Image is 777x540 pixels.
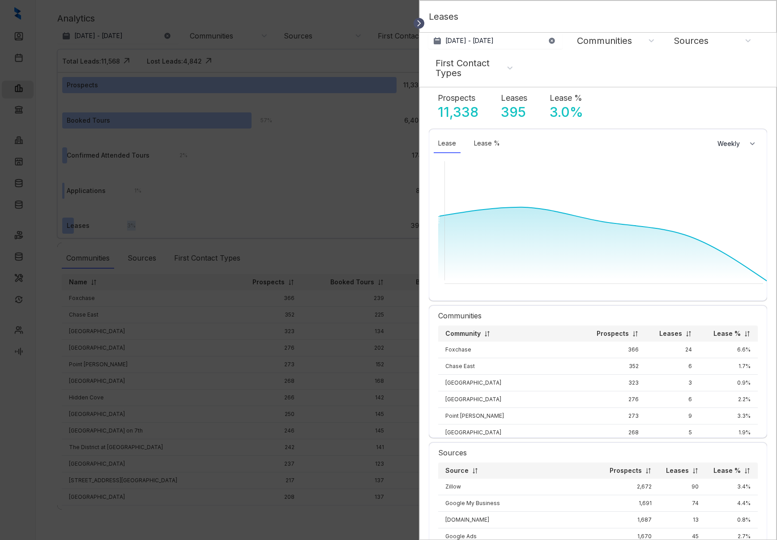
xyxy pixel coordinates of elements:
[602,512,659,528] td: 1,687
[438,342,582,358] td: Foxchase
[674,36,709,46] div: Sources
[646,408,699,424] td: 9
[582,424,646,441] td: 268
[713,466,741,475] p: Lease %
[434,134,461,153] div: Lease
[713,329,741,338] p: Lease %
[646,342,699,358] td: 24
[438,443,758,463] div: Sources
[645,467,652,474] img: sorting
[699,375,758,391] td: 0.9%
[666,466,689,475] p: Leases
[602,495,659,512] td: 1,691
[699,408,758,424] td: 3.3%
[472,467,478,474] img: sorting
[438,104,478,120] p: 11,338
[550,92,582,104] p: Lease %
[582,342,646,358] td: 366
[646,375,699,391] td: 3
[699,391,758,408] td: 2.2%
[610,466,642,475] p: Prospects
[659,512,706,528] td: 13
[438,512,602,528] td: [DOMAIN_NAME]
[438,479,602,495] td: Zillow
[699,358,758,375] td: 1.7%
[438,408,582,424] td: Point [PERSON_NAME]
[646,391,699,408] td: 6
[659,329,682,338] p: Leases
[582,391,646,408] td: 276
[438,424,582,441] td: [GEOGRAPHIC_DATA]
[438,495,602,512] td: Google My Business
[706,495,758,512] td: 4.4%
[582,408,646,424] td: 273
[699,424,758,441] td: 1.9%
[744,467,751,474] img: sorting
[685,330,692,337] img: sorting
[744,330,751,337] img: sorting
[712,136,762,152] button: Weekly
[434,288,762,296] div: Dates
[438,358,582,375] td: Chase East
[692,467,699,474] img: sorting
[434,206,442,223] div: Range
[501,92,527,104] p: Leases
[577,36,632,46] div: Communities
[646,358,699,375] td: 6
[445,466,469,475] p: Source
[550,104,583,120] p: 3.0 %
[706,479,758,495] td: 3.4%
[597,329,629,338] p: Prospects
[445,36,494,45] p: [DATE] - [DATE]
[582,375,646,391] td: 323
[699,342,758,358] td: 6.6%
[429,10,458,30] p: Leases
[659,495,706,512] td: 74
[470,134,504,153] div: Lease %
[632,330,639,337] img: sorting
[435,58,508,78] div: First Contact Types
[438,92,475,104] p: Prospects
[445,329,481,338] p: Community
[659,479,706,495] td: 90
[717,139,745,148] span: Weekly
[501,104,526,120] p: 395
[438,391,582,408] td: [GEOGRAPHIC_DATA]
[438,306,758,326] div: Communities
[706,512,758,528] td: 0.8%
[646,424,699,441] td: 5
[428,33,563,49] button: [DATE] - [DATE]
[484,330,491,337] img: sorting
[438,375,582,391] td: [GEOGRAPHIC_DATA]
[602,479,659,495] td: 2,672
[582,358,646,375] td: 352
